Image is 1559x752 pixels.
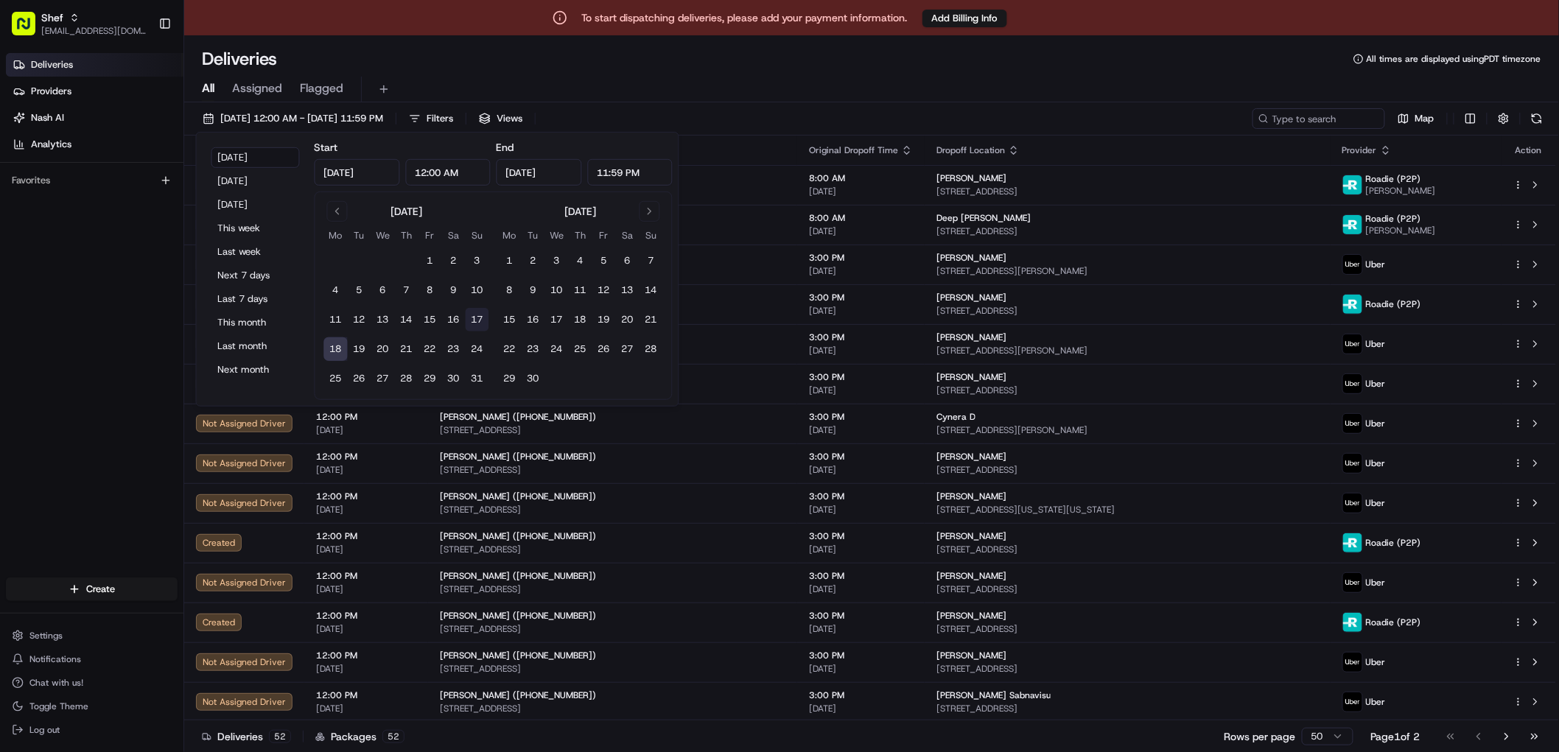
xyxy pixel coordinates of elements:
[616,278,640,302] button: 13
[402,108,460,129] button: Filters
[936,424,1319,436] span: [STREET_ADDRESS][PERSON_NAME]
[640,201,660,222] button: Go to next month
[1343,613,1362,632] img: roadie-logo-v2.jpg
[498,278,522,302] button: 8
[936,411,975,423] span: Cynera D
[104,325,178,337] a: Powered byPylon
[327,201,348,222] button: Go to previous month
[592,228,616,243] th: Friday
[15,141,41,167] img: 1736555255976-a54dd68f-1ca7-489b-9aae-adbdc363a1c4
[251,145,268,163] button: Start new chat
[936,292,1006,303] span: [PERSON_NAME]
[466,228,489,243] th: Sunday
[1342,144,1377,156] span: Provider
[324,337,348,361] button: 18
[936,530,1006,542] span: [PERSON_NAME]
[936,451,1006,463] span: [PERSON_NAME]
[324,228,348,243] th: Monday
[232,80,282,97] span: Assigned
[316,570,416,582] span: 12:00 PM
[395,367,418,390] button: 28
[315,159,400,186] input: Date
[1415,112,1434,125] span: Map
[316,650,416,661] span: 12:00 PM
[1366,457,1386,469] span: Uber
[371,337,395,361] button: 20
[348,367,371,390] button: 26
[809,225,913,237] span: [DATE]
[809,331,913,343] span: 3:00 PM
[86,583,115,596] span: Create
[1366,696,1386,708] span: Uber
[1366,378,1386,390] span: Uber
[119,284,242,310] a: 💻API Documentation
[466,278,489,302] button: 10
[545,249,569,273] button: 3
[440,424,785,436] span: [STREET_ADDRESS]
[564,204,596,219] div: [DATE]
[15,291,27,303] div: 📗
[442,249,466,273] button: 2
[371,367,395,390] button: 27
[220,112,383,125] span: [DATE] 12:00 AM - [DATE] 11:59 PM
[1366,173,1421,185] span: Roadie (P2P)
[809,530,913,542] span: 3:00 PM
[1343,334,1362,354] img: uber-new-logo.jpeg
[324,367,348,390] button: 25
[1343,255,1362,274] img: uber-new-logo.jpeg
[809,610,913,622] span: 3:00 PM
[545,228,569,243] th: Wednesday
[316,689,416,701] span: 12:00 PM
[809,345,913,356] span: [DATE]
[6,649,178,670] button: Notifications
[498,249,522,273] button: 1
[6,6,153,41] button: Shef[EMAIL_ADDRESS][DOMAIN_NAME]
[809,424,913,436] span: [DATE]
[569,249,592,273] button: 4
[442,367,466,390] button: 30
[522,278,545,302] button: 9
[211,147,300,168] button: [DATE]
[809,623,913,635] span: [DATE]
[498,367,522,390] button: 29
[466,249,489,273] button: 3
[809,384,913,396] span: [DATE]
[418,228,442,243] th: Friday
[936,504,1319,516] span: [STREET_ADDRESS][US_STATE][US_STATE]
[936,305,1319,317] span: [STREET_ADDRESS]
[809,265,913,277] span: [DATE]
[440,464,785,476] span: [STREET_ADDRESS]
[315,729,404,744] div: Packages
[300,80,343,97] span: Flagged
[936,650,1006,661] span: [PERSON_NAME]
[466,308,489,331] button: 17
[442,278,466,302] button: 9
[269,730,291,743] div: 52
[29,677,83,689] span: Chat with us!
[440,504,785,516] span: [STREET_ADDRESS]
[1343,573,1362,592] img: uber-new-logo.jpeg
[936,464,1319,476] span: [STREET_ADDRESS]
[202,47,277,71] h1: Deliveries
[522,337,545,361] button: 23
[31,85,71,98] span: Providers
[569,228,592,243] th: Thursday
[640,228,663,243] th: Sunday
[1371,729,1420,744] div: Page 1 of 2
[1366,213,1421,225] span: Roadie (P2P)
[6,80,183,103] a: Providers
[29,630,63,642] span: Settings
[809,212,913,224] span: 8:00 AM
[395,278,418,302] button: 7
[809,305,913,317] span: [DATE]
[936,144,1005,156] span: Dropoff Location
[440,491,596,502] span: [PERSON_NAME] ([PHONE_NUMBER])
[38,95,243,110] input: Clear
[1343,374,1362,393] img: uber-new-logo.jpeg
[1527,108,1547,129] button: Refresh
[440,544,785,555] span: [STREET_ADDRESS]
[936,583,1319,595] span: [STREET_ADDRESS]
[936,703,1319,714] span: [STREET_ADDRESS]
[440,663,785,675] span: [STREET_ADDRESS]
[442,337,466,361] button: 23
